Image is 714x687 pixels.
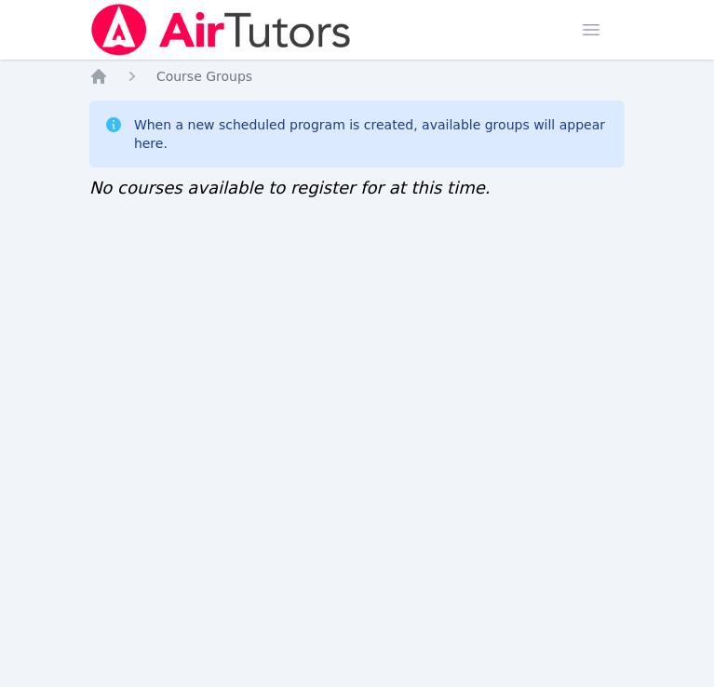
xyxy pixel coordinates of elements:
[134,115,610,153] div: When a new scheduled program is created, available groups will appear here.
[156,67,252,86] a: Course Groups
[89,67,625,86] nav: Breadcrumb
[89,178,491,197] span: No courses available to register for at this time.
[156,69,252,84] span: Course Groups
[89,4,353,56] img: Air Tutors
